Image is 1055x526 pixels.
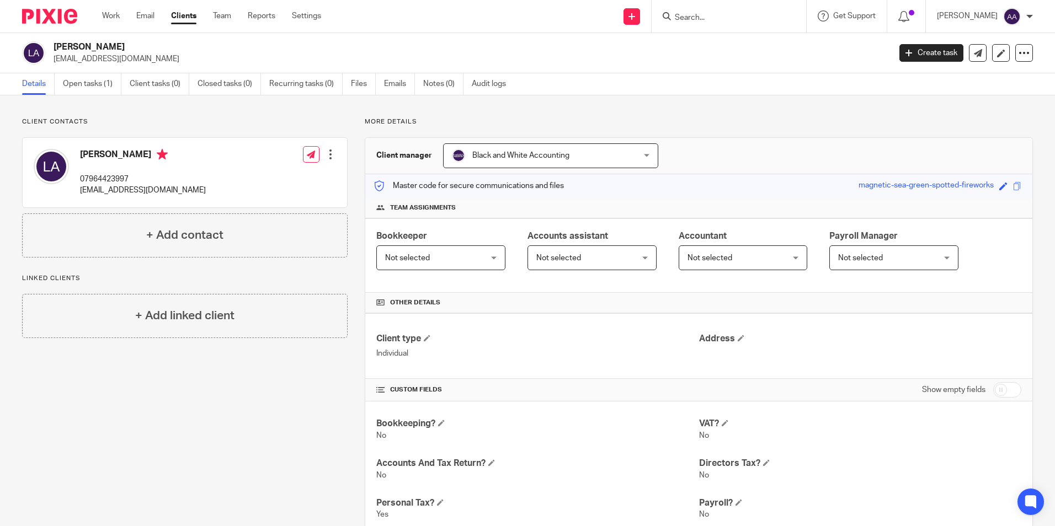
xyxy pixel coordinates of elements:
a: Open tasks (1) [63,73,121,95]
h4: Personal Tax? [376,497,699,509]
span: No [699,511,709,518]
span: Accountant [679,232,727,240]
h4: + Add contact [146,227,223,244]
span: Not selected [688,254,732,262]
p: [PERSON_NAME] [937,10,998,22]
p: 07964423997 [80,174,206,185]
h4: CUSTOM FIELDS [376,385,699,394]
a: Closed tasks (0) [198,73,261,95]
a: Details [22,73,55,95]
p: Master code for secure communications and files [374,180,564,191]
a: Settings [292,10,321,22]
a: Recurring tasks (0) [269,73,343,95]
a: Files [351,73,376,95]
h4: Bookkeeping? [376,418,699,430]
img: svg%3E [22,41,45,65]
a: Email [136,10,154,22]
h4: + Add linked client [135,307,235,324]
span: Yes [376,511,388,518]
h2: [PERSON_NAME] [54,41,717,53]
h4: Payroll? [699,497,1021,509]
span: Payroll Manager [829,232,898,240]
span: Not selected [536,254,581,262]
a: Emails [384,73,415,95]
label: Show empty fields [922,384,985,395]
p: [EMAIL_ADDRESS][DOMAIN_NAME] [54,53,883,65]
div: magnetic-sea-green-spotted-fireworks [859,180,994,192]
span: No [376,471,386,479]
h4: Address [699,333,1021,345]
span: Not selected [838,254,883,262]
p: [EMAIL_ADDRESS][DOMAIN_NAME] [80,185,206,196]
span: Accounts assistant [527,232,608,240]
h3: Client manager [376,150,432,161]
p: More details [365,117,1033,126]
span: Not selected [385,254,430,262]
h4: Accounts And Tax Return? [376,458,699,469]
p: Individual [376,348,699,359]
a: Create task [899,44,963,62]
a: Client tasks (0) [130,73,189,95]
img: svg%3E [1003,8,1021,25]
a: Reports [248,10,275,22]
span: No [376,432,386,439]
img: svg%3E [452,149,465,162]
a: Clients [171,10,196,22]
span: Team assignments [390,203,456,212]
span: Other details [390,298,440,307]
i: Primary [157,149,168,160]
a: Notes (0) [423,73,463,95]
h4: [PERSON_NAME] [80,149,206,163]
a: Work [102,10,120,22]
a: Team [213,10,231,22]
input: Search [674,13,773,23]
h4: Directors Tax? [699,458,1021,469]
a: Audit logs [472,73,514,95]
span: Bookkeeper [376,232,427,240]
p: Client contacts [22,117,348,126]
p: Linked clients [22,274,348,283]
span: Get Support [833,12,876,20]
img: Pixie [22,9,77,24]
span: No [699,471,709,479]
span: No [699,432,709,439]
h4: Client type [376,333,699,345]
span: Black and White Accounting [472,152,569,159]
img: svg%3E [34,149,69,184]
h4: VAT? [699,418,1021,430]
